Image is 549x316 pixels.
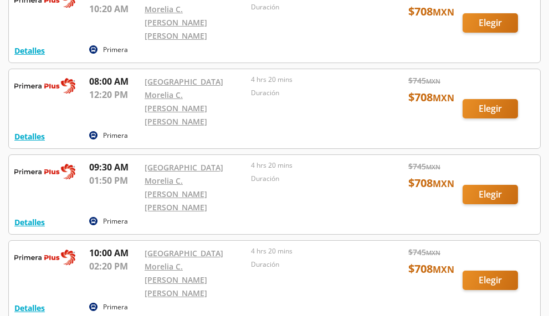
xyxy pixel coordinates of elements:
[145,175,207,213] a: Morelia C. [PERSON_NAME] [PERSON_NAME]
[103,302,128,312] p: Primera
[145,76,223,87] a: [GEOGRAPHIC_DATA]
[14,131,45,142] button: Detalles
[145,162,223,173] a: [GEOGRAPHIC_DATA]
[145,90,207,127] a: Morelia C. [PERSON_NAME] [PERSON_NAME]
[145,4,207,41] a: Morelia C. [PERSON_NAME] [PERSON_NAME]
[145,261,207,298] a: Morelia C. [PERSON_NAME] [PERSON_NAME]
[103,216,128,226] p: Primera
[103,45,128,55] p: Primera
[145,248,223,258] a: [GEOGRAPHIC_DATA]
[103,131,128,141] p: Primera
[14,216,45,228] button: Detalles
[14,302,45,314] button: Detalles
[14,45,45,56] button: Detalles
